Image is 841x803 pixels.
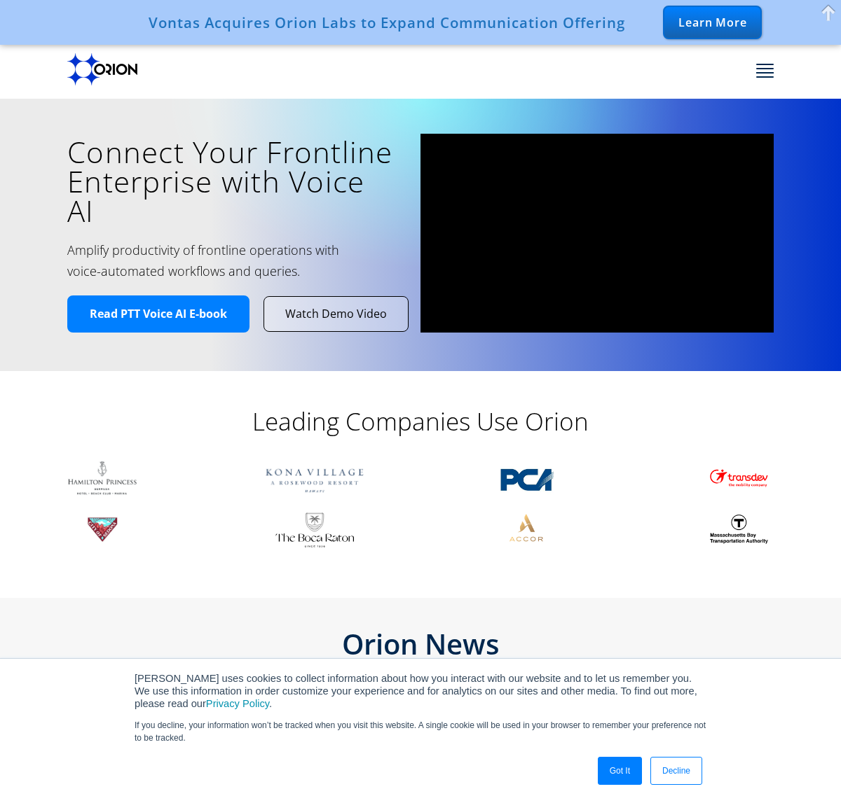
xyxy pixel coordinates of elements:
h2: Leading Companies Use Orion [140,406,701,437]
div: Learn More [663,6,762,39]
span: Watch Demo Video [285,307,387,321]
h2: Orion News [67,630,774,658]
span: [PERSON_NAME] uses cookies to collect information about how you interact with our website and to ... [135,673,697,709]
a: Got It [598,757,642,785]
a: Watch Demo Video [264,297,408,331]
h2: Amplify productivity of frontline operations with voice-automated workflows and queries. [67,239,350,281]
a: Read PTT Voice AI E-book [67,295,249,333]
img: Orion labs Black logo [67,53,137,85]
span: Read PTT Voice AI E-book [90,307,227,321]
a: Privacy Policy [206,698,269,709]
div: Vontas Acquires Orion Labs to Expand Communication Offering [149,14,625,31]
p: If you decline, your information won’t be tracked when you visit this website. A single cookie wi... [135,719,706,744]
iframe: vimeo Video Player [420,134,774,333]
h1: Connect Your Frontline Enterprise with Voice AI [67,137,399,225]
a: Decline [650,757,702,785]
iframe: Chat Widget [771,736,841,803]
